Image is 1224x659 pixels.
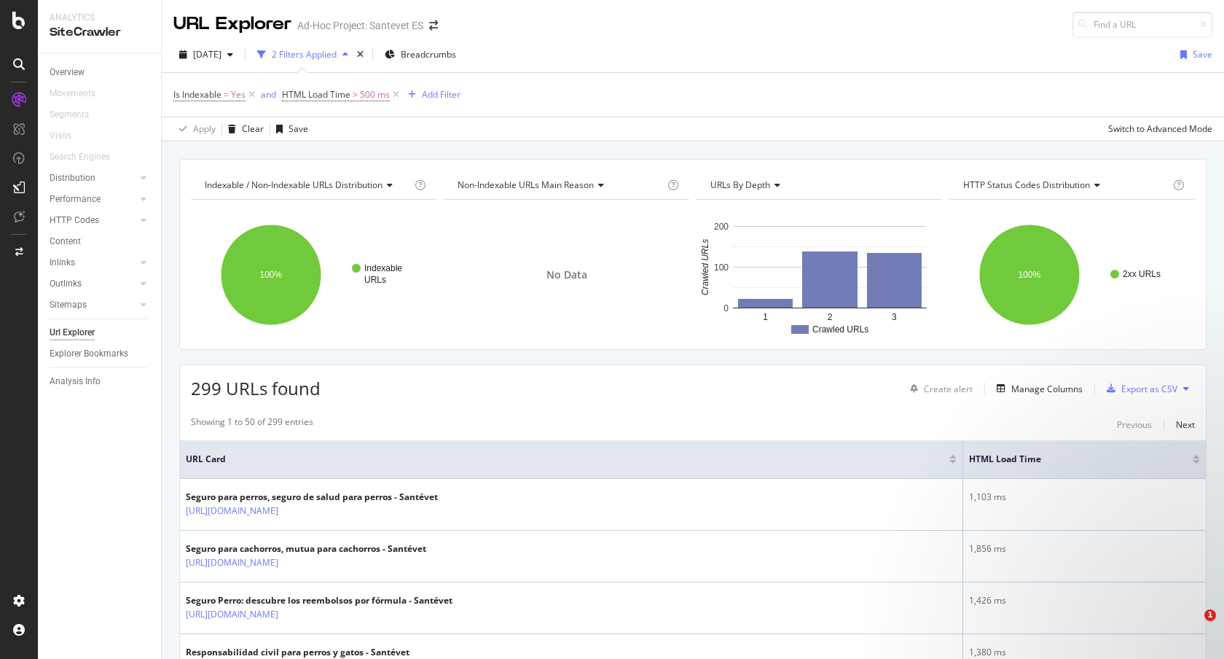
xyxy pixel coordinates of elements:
[50,325,95,340] div: Url Explorer
[1072,12,1212,37] input: Find a URL
[1117,418,1152,431] div: Previous
[193,48,221,61] span: 2025 Aug. 27th
[429,20,438,31] div: arrow-right-arrow-left
[1019,270,1041,280] text: 100%
[1101,377,1177,400] button: Export as CSV
[710,179,770,191] span: URLs by Depth
[224,88,229,101] span: =
[50,107,103,122] a: Segments
[186,607,278,622] a: [URL][DOMAIN_NAME]
[364,263,402,273] text: Indexable
[251,43,354,66] button: 2 Filters Applied
[50,86,95,101] div: Movements
[50,234,151,249] a: Content
[50,65,85,80] div: Overview
[1204,609,1216,621] span: 1
[50,297,87,313] div: Sitemaps
[364,275,386,285] text: URLs
[261,88,276,101] div: and
[50,213,136,228] a: HTTP Codes
[991,380,1083,397] button: Manage Columns
[353,88,358,101] span: >
[205,179,382,191] span: Indexable / Non-Indexable URLs distribution
[260,270,283,280] text: 100%
[1193,48,1212,61] div: Save
[222,117,264,141] button: Clear
[50,128,71,144] div: Visits
[289,122,308,135] div: Save
[50,346,128,362] div: Explorer Bookmarks
[50,374,151,389] a: Analysis Info
[50,255,136,270] a: Inlinks
[714,262,729,273] text: 100
[173,117,216,141] button: Apply
[50,65,151,80] a: Overview
[1011,383,1083,395] div: Manage Columns
[360,85,390,105] span: 500 ms
[50,149,125,165] a: Search Engines
[1117,416,1152,433] button: Previous
[904,377,973,400] button: Create alert
[231,85,246,105] span: Yes
[193,122,216,135] div: Apply
[714,222,729,232] text: 200
[963,179,1090,191] span: HTTP Status Codes Distribution
[272,48,337,61] div: 2 Filters Applied
[50,128,86,144] a: Visits
[1108,122,1212,135] div: Switch to Advanced Mode
[297,18,423,33] div: Ad-Hoc Project: Santevet ES
[50,276,136,292] a: Outlinks
[700,239,710,295] text: Crawled URLs
[763,312,768,322] text: 1
[1123,269,1161,279] text: 2xx URLs
[270,117,308,141] button: Save
[969,453,1171,466] span: HTML Load Time
[261,87,276,101] button: and
[50,276,82,292] div: Outlinks
[50,213,99,228] div: HTTP Codes
[892,312,897,322] text: 3
[458,179,594,191] span: Non-Indexable URLs Main Reason
[50,171,136,186] a: Distribution
[50,107,89,122] div: Segments
[191,211,433,338] div: A chart.
[546,268,587,282] span: No Data
[969,491,1200,504] div: 1,103 ms
[50,255,75,270] div: Inlinks
[50,86,110,101] a: Movements
[50,171,95,186] div: Distribution
[186,453,946,466] span: URL Card
[50,374,101,389] div: Analysis Info
[924,383,973,395] div: Create alert
[173,88,221,101] span: Is Indexable
[402,86,460,104] button: Add Filter
[697,211,939,338] svg: A chart.
[50,325,151,340] a: Url Explorer
[1174,609,1209,644] iframe: Intercom live chat
[723,303,729,313] text: 0
[969,646,1200,659] div: 1,380 ms
[50,12,149,24] div: Analytics
[50,297,136,313] a: Sitemaps
[401,48,456,61] span: Breadcrumbs
[812,324,868,335] text: Crawled URLs
[186,646,409,659] div: Responsabilidad civil para perros y gatos - Santévet
[186,555,278,570] a: [URL][DOMAIN_NAME]
[1121,383,1177,395] div: Export as CSV
[186,594,452,607] div: Seguro Perro: descubre los reembolsos por fórmula - Santévet
[707,173,929,197] h4: URLs by Depth
[186,504,278,518] a: [URL][DOMAIN_NAME]
[242,122,264,135] div: Clear
[949,211,1192,338] div: A chart.
[455,173,664,197] h4: Non-Indexable URLs Main Reason
[50,234,81,249] div: Content
[354,47,366,62] div: times
[1176,418,1195,431] div: Next
[960,173,1170,197] h4: HTTP Status Codes Distribution
[191,416,313,433] div: Showing 1 to 50 of 299 entries
[828,312,833,322] text: 2
[186,491,438,504] div: Seguro para perros, seguro de salud para perros - Santévet
[191,376,321,400] span: 299 URLs found
[422,88,460,101] div: Add Filter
